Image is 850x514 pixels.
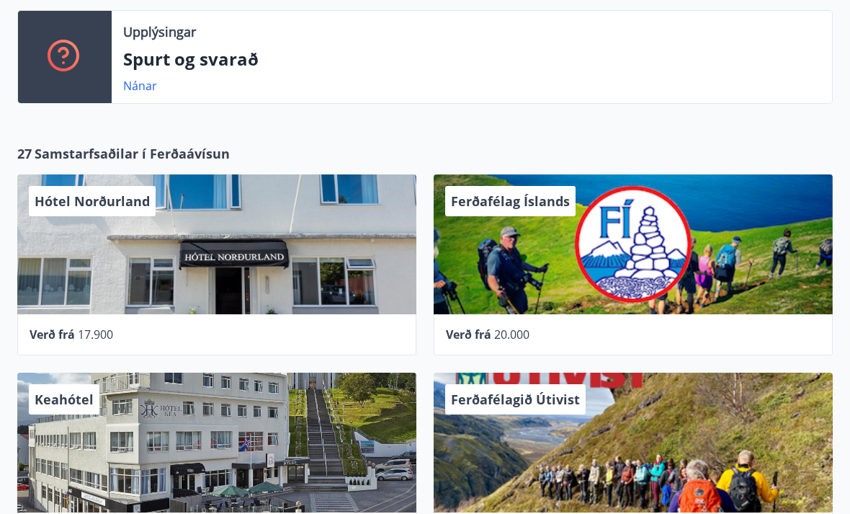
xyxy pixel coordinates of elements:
span: Ferðafélagið Útivist [451,391,580,409]
span: 27 [17,145,32,164]
span: 20.000 [494,327,529,343]
span: Ferðafélag Íslands [451,193,570,211]
span: Verð frá [30,327,75,343]
span: Samstarfsaðilar í Ferðaávísun [35,145,230,164]
span: Hótel Norðurland [35,193,150,211]
a: Nánar [123,79,157,94]
p: Upplýsingar [123,23,196,42]
span: Keahótel [35,391,94,409]
span: Verð frá [446,327,491,343]
p: Spurt og svarað [123,48,820,72]
span: 17.900 [78,327,113,343]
